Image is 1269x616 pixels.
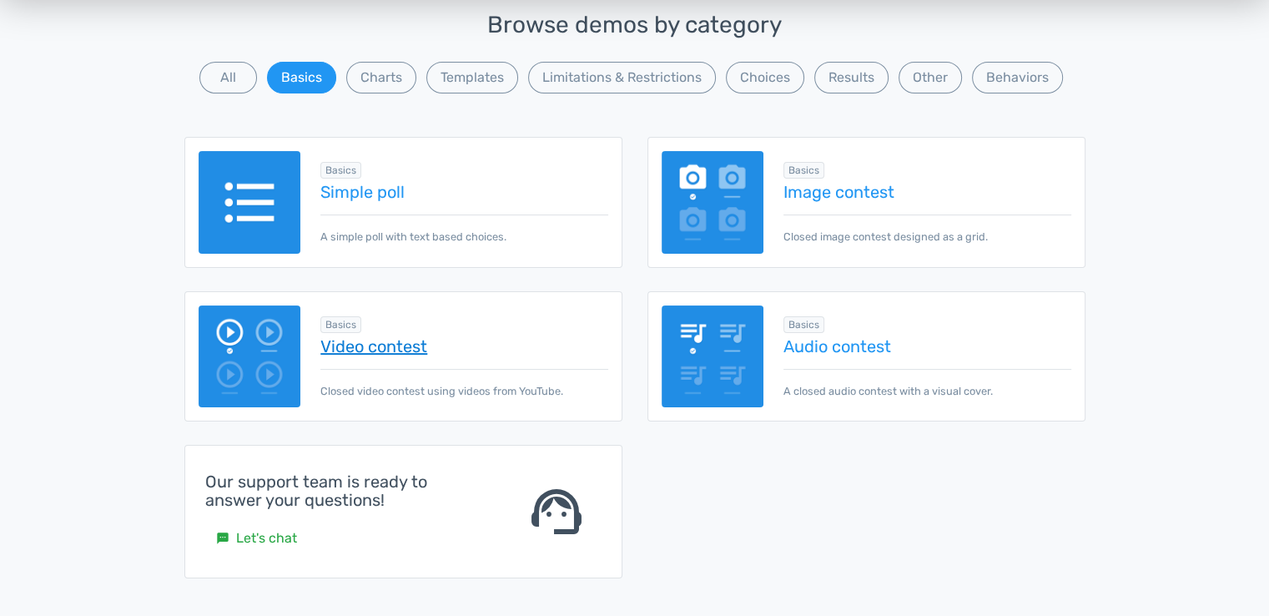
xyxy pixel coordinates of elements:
[288,300,329,316] span: Purple
[184,13,1085,38] h3: Browse demos by category
[899,62,962,93] button: Other
[320,337,607,356] a: Video contest
[662,305,764,408] img: audio-poll.png.webp
[205,523,308,554] a: smsLet's chat
[320,369,607,399] p: Closed video contest using videos from YouTube.
[783,337,1070,356] a: Audio contest
[963,356,1019,397] button: Vote
[320,162,361,179] span: Browse all in Basics
[783,215,1070,245] p: Closed image contest designed as a grid.
[426,62,518,93] button: Templates
[288,189,312,205] span: Red
[346,62,416,93] button: Charts
[726,62,804,93] button: Choices
[972,62,1063,93] button: Behaviors
[662,151,764,254] img: image-poll.png.webp
[320,215,607,245] p: A simple poll with text based choices.
[251,33,1019,53] p: What's your favorite color?
[528,62,716,93] button: Limitations & Restrictions
[783,162,824,179] span: Browse all in Basics
[199,62,257,93] button: All
[199,151,301,254] img: text-poll.png.webp
[320,316,361,333] span: Browse all in Basics
[783,183,1070,201] a: Image contest
[814,62,889,93] button: Results
[875,356,949,397] button: Results
[288,245,334,260] span: Orange
[320,183,607,201] a: Simple poll
[216,532,229,545] small: sms
[288,134,325,150] span: Green
[526,482,587,542] span: support_agent
[267,62,336,93] button: Basics
[288,79,316,95] span: Blue
[199,305,301,408] img: video-poll.png.webp
[205,472,486,509] h4: Our support team is ready to answer your questions!
[783,316,824,333] span: Browse all in Basics
[783,369,1070,399] p: A closed audio contest with a visual cover.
